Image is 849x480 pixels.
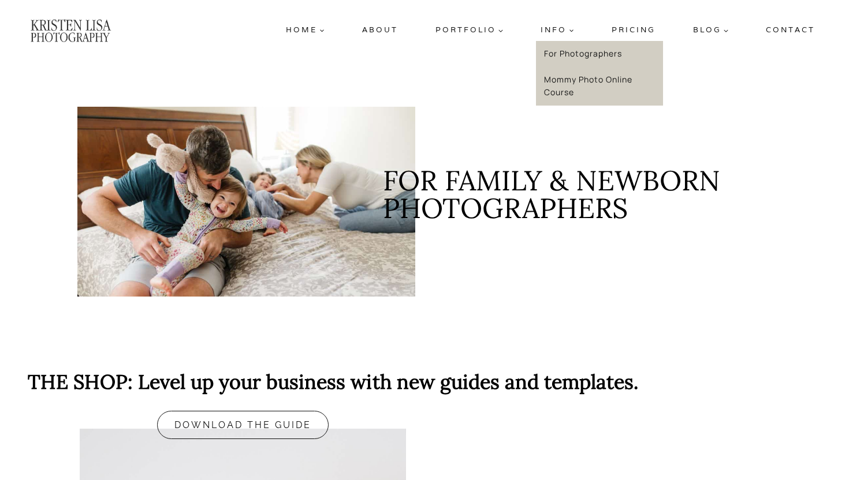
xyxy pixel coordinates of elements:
[157,411,329,439] a: DOWNLOAD THE GUIDE
[29,18,111,43] img: Kristen Lisa Photography
[536,66,663,105] a: Mommy Photo Online Course
[77,107,415,297] img: A family of four playing together on the bed while being photographed by a family photograher
[281,20,820,40] nav: Primary Navigation
[536,41,663,67] a: For Photographers
[358,20,403,40] a: About
[688,20,733,40] button: Child menu of Blog
[536,20,579,40] button: Child menu of Info
[607,20,660,40] a: Pricing
[383,167,771,222] h2: For Family & Newborn Photographers
[431,20,508,40] button: Child menu of Portfolio
[761,20,820,40] a: Contact
[28,369,638,394] strong: THE SHOP: Level up your business with new guides and templates.
[281,20,329,40] button: Child menu of Home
